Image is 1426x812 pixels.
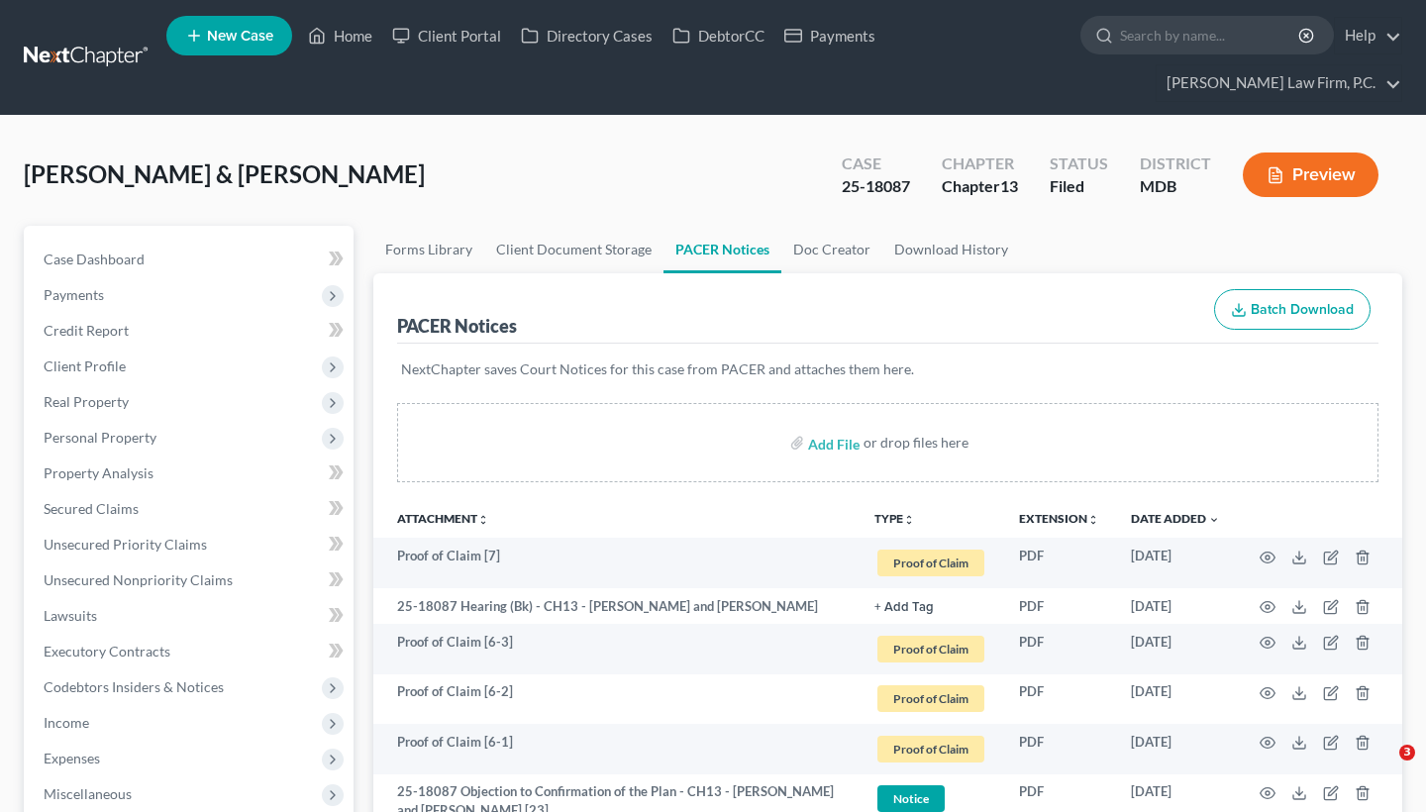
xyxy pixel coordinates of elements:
[874,682,987,715] a: Proof of Claim
[1115,724,1236,774] td: [DATE]
[877,550,984,576] span: Proof of Claim
[864,433,968,453] div: or drop files here
[1115,624,1236,674] td: [DATE]
[373,226,484,273] a: Forms Library
[663,226,781,273] a: PACER Notices
[662,18,774,53] a: DebtorCC
[1050,152,1108,175] div: Status
[1140,152,1211,175] div: District
[877,785,945,812] span: Notice
[44,322,129,339] span: Credit Report
[382,18,511,53] a: Client Portal
[207,29,273,44] span: New Case
[44,429,156,446] span: Personal Property
[44,785,132,802] span: Miscellaneous
[44,500,139,517] span: Secured Claims
[1115,674,1236,725] td: [DATE]
[1359,745,1406,792] iframe: Intercom live chat
[882,226,1020,273] a: Download History
[28,491,354,527] a: Secured Claims
[1003,588,1115,624] td: PDF
[44,643,170,660] span: Executory Contracts
[942,152,1018,175] div: Chapter
[1251,301,1354,318] span: Batch Download
[373,624,859,674] td: Proof of Claim [6-3]
[842,175,910,198] div: 25-18087
[44,607,97,624] span: Lawsuits
[373,588,859,624] td: 25-18087 Hearing (Bk) - CH13 - [PERSON_NAME] and [PERSON_NAME]
[1050,175,1108,198] div: Filed
[1003,674,1115,725] td: PDF
[44,464,153,481] span: Property Analysis
[397,511,489,526] a: Attachmentunfold_more
[28,242,354,277] a: Case Dashboard
[484,226,663,273] a: Client Document Storage
[877,685,984,712] span: Proof of Claim
[397,314,517,338] div: PACER Notices
[877,736,984,762] span: Proof of Claim
[1131,511,1220,526] a: Date Added expand_more
[44,251,145,267] span: Case Dashboard
[874,601,934,614] button: + Add Tag
[1115,588,1236,624] td: [DATE]
[1399,745,1415,761] span: 3
[903,514,915,526] i: unfold_more
[44,393,129,410] span: Real Property
[1208,514,1220,526] i: expand_more
[874,597,987,616] a: + Add Tag
[842,152,910,175] div: Case
[1087,514,1099,526] i: unfold_more
[298,18,382,53] a: Home
[373,724,859,774] td: Proof of Claim [6-1]
[28,634,354,669] a: Executory Contracts
[44,750,100,766] span: Expenses
[1140,175,1211,198] div: MDB
[1214,289,1371,331] button: Batch Download
[44,286,104,303] span: Payments
[874,733,987,765] a: Proof of Claim
[44,678,224,695] span: Codebtors Insiders & Notices
[28,313,354,349] a: Credit Report
[44,357,126,374] span: Client Profile
[1157,65,1401,101] a: [PERSON_NAME] Law Firm, P.C.
[44,571,233,588] span: Unsecured Nonpriority Claims
[401,359,1375,379] p: NextChapter saves Court Notices for this case from PACER and attaches them here.
[1003,624,1115,674] td: PDF
[28,527,354,562] a: Unsecured Priority Claims
[373,538,859,588] td: Proof of Claim [7]
[1243,152,1378,197] button: Preview
[1120,17,1301,53] input: Search by name...
[781,226,882,273] a: Doc Creator
[1019,511,1099,526] a: Extensionunfold_more
[1115,538,1236,588] td: [DATE]
[28,598,354,634] a: Lawsuits
[373,674,859,725] td: Proof of Claim [6-2]
[1003,724,1115,774] td: PDF
[477,514,489,526] i: unfold_more
[874,513,915,526] button: TYPEunfold_more
[44,536,207,553] span: Unsecured Priority Claims
[774,18,885,53] a: Payments
[942,175,1018,198] div: Chapter
[24,159,425,188] span: [PERSON_NAME] & [PERSON_NAME]
[511,18,662,53] a: Directory Cases
[28,562,354,598] a: Unsecured Nonpriority Claims
[1335,18,1401,53] a: Help
[1000,176,1018,195] span: 13
[874,633,987,665] a: Proof of Claim
[874,547,987,579] a: Proof of Claim
[1003,538,1115,588] td: PDF
[877,636,984,662] span: Proof of Claim
[28,456,354,491] a: Property Analysis
[44,714,89,731] span: Income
